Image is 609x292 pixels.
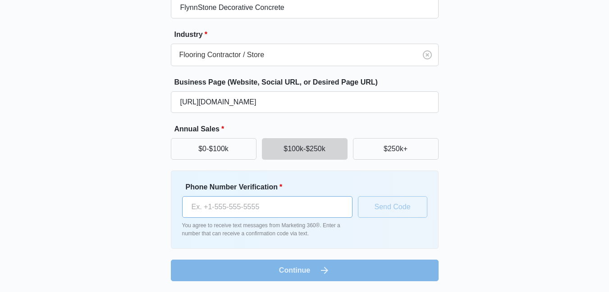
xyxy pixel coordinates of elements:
label: Annual Sales [174,124,442,135]
p: You agree to receive text messages from Marketing 360®. Enter a number that can receive a confirm... [182,221,353,238]
button: $0-$100k [171,138,256,160]
button: $100k-$250k [262,138,348,160]
label: Phone Number Verification [186,182,356,193]
button: Clear [420,48,435,62]
input: Ex. +1-555-555-5555 [182,196,353,218]
input: e.g. janesplumbing.com [171,91,439,113]
label: Industry [174,29,442,40]
label: Business Page (Website, Social URL, or Desired Page URL) [174,77,442,88]
button: $250k+ [353,138,439,160]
